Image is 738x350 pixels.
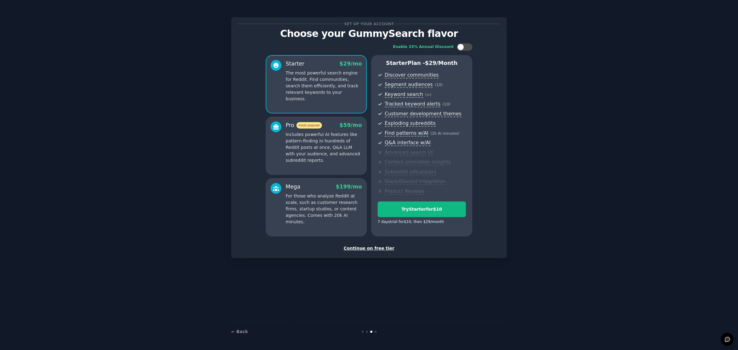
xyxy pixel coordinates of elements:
[385,149,433,156] span: Advanced search UI
[286,183,300,191] div: Mega
[286,121,322,129] div: Pro
[385,140,430,146] span: Q&A interface w/AI
[385,91,423,98] span: Keyword search
[393,44,454,50] div: Enable 33% Annual Discount
[425,93,431,97] span: ( ∞ )
[339,122,362,128] span: $ 59 /mo
[378,201,466,217] button: TryStarterfor$10
[286,131,362,164] p: Includes powerful AI features like pattern-finding in hundreds of Reddit posts at once, Q&A LLM w...
[385,178,446,185] span: Slack/Discord integration
[435,83,442,87] span: ( 10 )
[238,245,500,252] div: Continue on free tier
[343,21,395,27] span: Set up your account
[296,122,322,129] span: most popular
[378,59,466,67] p: Starter Plan -
[385,72,438,78] span: Discover communities
[385,101,440,107] span: Tracked keyword alerts
[336,184,362,190] span: $ 199 /mo
[231,329,248,334] a: ← Back
[425,60,458,66] span: $ 29 /month
[238,28,500,39] p: Choose your GummySearch flavor
[339,61,362,67] span: $ 29 /mo
[385,188,424,195] span: Product Reviews
[385,130,428,137] span: Find patterns w/AI
[378,206,466,213] div: Try Starter for $10
[385,111,462,117] span: Customer development themes
[430,131,459,136] span: ( 2k AI minutes )
[286,193,362,225] p: For those who analyze Reddit at scale, such as customer research firms, startup studios, or conte...
[385,120,435,127] span: Exploding subreddits
[385,82,433,88] span: Segment audiences
[378,219,444,225] div: 7 days trial for $10 , then $ 29 /month
[442,102,450,106] span: ( 10 )
[385,159,451,165] span: Content promotion insights
[286,70,362,102] p: The most powerful search engine for Reddit. Find communities, search them efficiently, and track ...
[286,60,304,68] div: Starter
[385,169,436,175] span: Subreddit influencers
